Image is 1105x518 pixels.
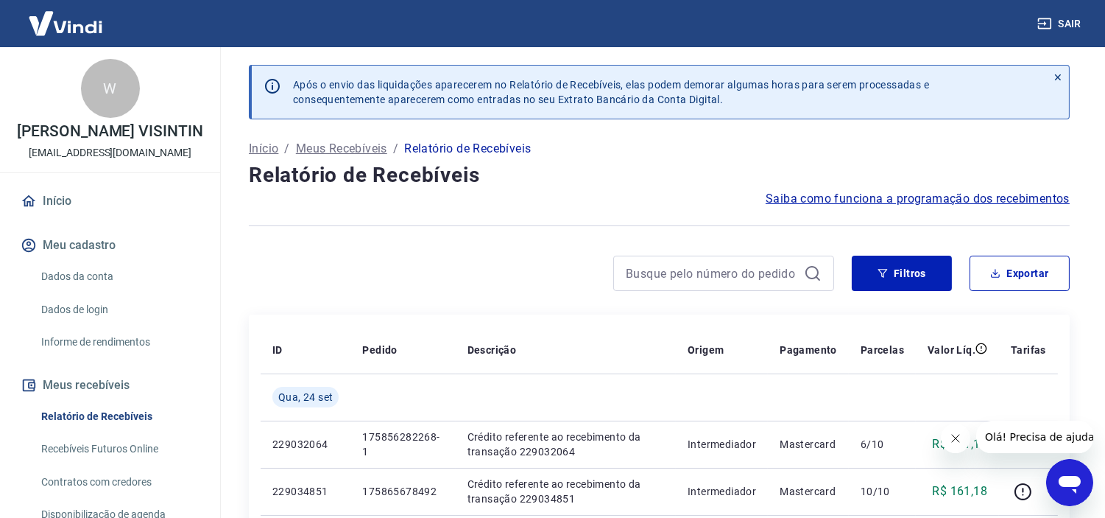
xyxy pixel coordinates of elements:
a: Saiba como funciona a programação dos recebimentos [766,190,1070,208]
p: Valor Líq. [928,343,975,357]
p: Tarifas [1011,343,1046,357]
img: Vindi [18,1,113,46]
a: Dados da conta [35,262,202,292]
a: Informe de rendimentos [35,327,202,357]
p: Parcelas [861,343,904,357]
button: Filtros [852,256,952,291]
p: Descrição [467,343,517,357]
a: Meus Recebíveis [296,140,387,158]
p: R$ 161,14 [933,435,988,453]
p: [EMAIL_ADDRESS][DOMAIN_NAME] [29,145,191,161]
p: Pedido [362,343,397,357]
a: Relatório de Recebíveis [35,402,202,432]
p: / [284,140,289,158]
a: Contratos com credores [35,467,202,497]
div: W [81,59,140,118]
p: R$ 161,18 [933,483,988,500]
p: Mastercard [780,484,837,499]
p: 229032064 [272,437,339,452]
p: Mastercard [780,437,837,452]
p: 175856282268-1 [362,430,443,459]
p: 6/10 [861,437,904,452]
a: Início [18,185,202,217]
p: Crédito referente ao recebimento da transação 229034851 [467,477,664,506]
a: Recebíveis Futuros Online [35,434,202,464]
p: Crédito referente ao recebimento da transação 229032064 [467,430,664,459]
p: 175865678492 [362,484,443,499]
p: Intermediador [688,484,756,499]
input: Busque pelo número do pedido [626,262,798,284]
p: Pagamento [780,343,837,357]
a: Dados de login [35,295,202,325]
p: Após o envio das liquidações aparecerem no Relatório de Recebíveis, elas podem demorar algumas ho... [293,77,929,107]
p: ID [272,343,283,357]
button: Meu cadastro [18,229,202,262]
h4: Relatório de Recebíveis [249,161,1070,190]
a: Início [249,140,278,158]
p: [PERSON_NAME] VISINTIN [17,124,203,139]
button: Exportar [970,256,1070,291]
p: / [393,140,398,158]
button: Meus recebíveis [18,369,202,402]
p: 229034851 [272,484,339,499]
iframe: Mensagem da empresa [976,421,1093,453]
button: Sair [1034,10,1087,38]
p: Intermediador [688,437,756,452]
span: Qua, 24 set [278,390,333,405]
p: Relatório de Recebíveis [404,140,531,158]
p: 10/10 [861,484,904,499]
iframe: Botão para abrir a janela de mensagens [1046,459,1093,506]
iframe: Fechar mensagem [941,424,970,453]
span: Olá! Precisa de ajuda? [9,10,124,22]
p: Origem [688,343,724,357]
